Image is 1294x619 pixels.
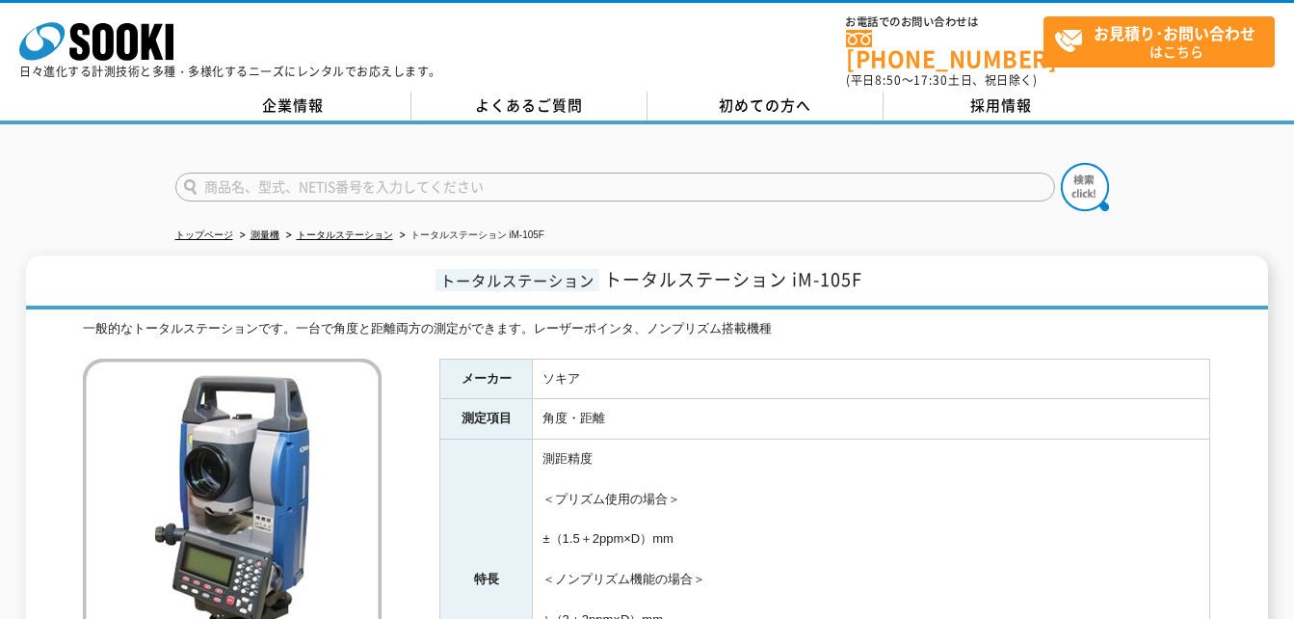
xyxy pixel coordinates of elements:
a: [PHONE_NUMBER] [846,30,1043,69]
p: 日々進化する計測技術と多種・多様化するニーズにレンタルでお応えします。 [19,66,441,77]
div: 一般的なトータルステーションです。一台で角度と距離両方の測定ができます。レーザーポインタ、ノンプリズム搭載機種 [83,319,1210,339]
img: btn_search.png [1061,163,1109,211]
th: 測定項目 [440,399,533,440]
li: トータルステーション iM-105F [396,226,544,246]
span: はこちら [1054,17,1274,66]
a: お見積り･お問い合わせはこちら [1043,16,1275,67]
span: (平日 ～ 土日、祝日除く) [846,71,1037,89]
span: 8:50 [875,71,902,89]
span: トータルステーション [436,269,599,291]
a: 初めての方へ [647,92,884,121]
a: 測量機 [251,229,279,240]
td: 角度・距離 [533,399,1210,440]
a: 企業情報 [175,92,411,121]
th: メーカー [440,359,533,399]
strong: お見積り･お問い合わせ [1094,21,1255,44]
span: 17:30 [913,71,948,89]
span: トータルステーション iM-105F [604,266,862,292]
a: 採用情報 [884,92,1120,121]
span: お電話でのお問い合わせは [846,16,1043,28]
td: ソキア [533,359,1210,399]
input: 商品名、型式、NETIS番号を入力してください [175,173,1055,202]
a: トップページ [175,229,233,240]
a: トータルステーション [297,229,393,240]
span: 初めての方へ [719,94,811,116]
a: よくあるご質問 [411,92,647,121]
